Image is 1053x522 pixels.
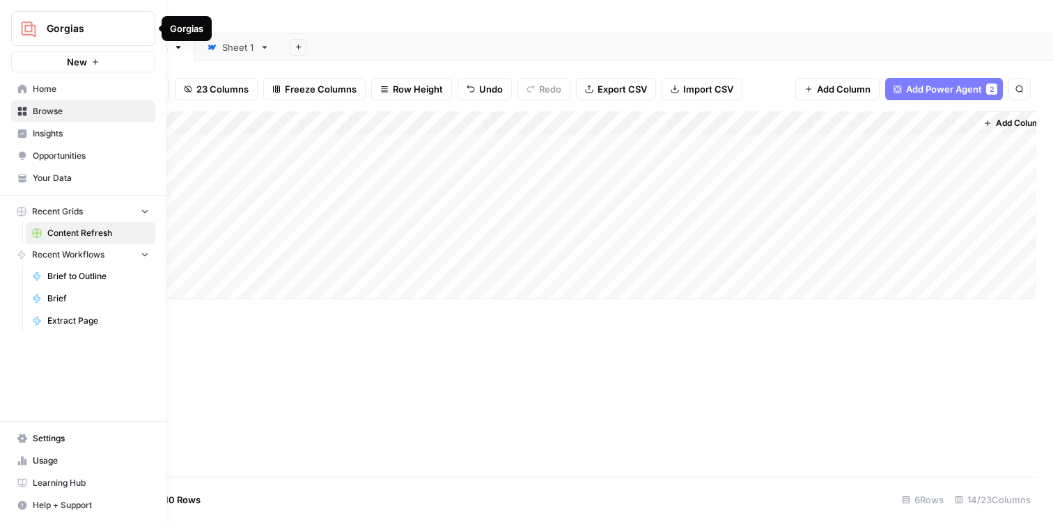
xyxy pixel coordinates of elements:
span: 2 [990,84,994,95]
span: Recent Grids [32,205,83,218]
a: Home [11,78,155,100]
div: 6 Rows [896,489,949,511]
span: Home [33,83,149,95]
span: 23 Columns [196,82,249,96]
span: Opportunities [33,150,149,162]
span: Browse [33,105,149,118]
span: Insights [33,127,149,140]
span: Add 10 Rows [145,493,201,507]
button: Add Power Agent2 [885,78,1003,100]
button: Row Height [371,78,452,100]
a: Brief to Outline [26,265,155,287]
span: Row Height [393,82,443,96]
button: Freeze Columns [263,78,366,100]
button: 23 Columns [175,78,258,100]
span: Export CSV [598,82,647,96]
a: Usage [11,450,155,472]
span: Settings [33,432,149,445]
span: New [67,55,87,69]
span: Add Column [996,117,1045,129]
span: Add Power Agent [906,82,982,96]
a: Settings [11,427,155,450]
a: Brief [26,287,155,310]
span: Add Column [817,82,871,96]
span: Brief [47,292,149,305]
a: Opportunities [11,145,155,167]
button: Help + Support [11,494,155,516]
a: Browse [11,100,155,122]
span: Usage [33,454,149,467]
button: Add Column [795,78,880,100]
span: Recent Workflows [32,248,104,261]
button: Workspace: Gorgias [11,11,155,46]
a: Content Refresh [26,222,155,244]
button: Add Column [978,114,1050,132]
button: Undo [458,78,512,100]
button: Export CSV [576,78,656,100]
button: Redo [517,78,570,100]
button: New [11,52,155,72]
button: Recent Grids [11,201,155,222]
img: Gorgias Logo [16,16,41,41]
button: Recent Workflows [11,244,155,265]
div: 2 [986,84,997,95]
span: Undo [479,82,503,96]
span: Brief to Outline [47,270,149,283]
a: Extract Page [26,310,155,332]
a: Your Data [11,167,155,189]
a: Sheet 1 [195,33,281,61]
span: Redo [539,82,561,96]
span: Freeze Columns [285,82,357,96]
a: Learning Hub [11,472,155,494]
div: 14/23 Columns [949,489,1036,511]
div: Sheet 1 [222,40,254,54]
a: Insights [11,122,155,145]
span: Extract Page [47,315,149,327]
span: Content Refresh [47,227,149,239]
span: Help + Support [33,499,149,512]
span: Gorgias [47,22,131,35]
span: Your Data [33,172,149,184]
span: Import CSV [683,82,733,96]
span: Learning Hub [33,477,149,489]
button: Import CSV [662,78,742,100]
